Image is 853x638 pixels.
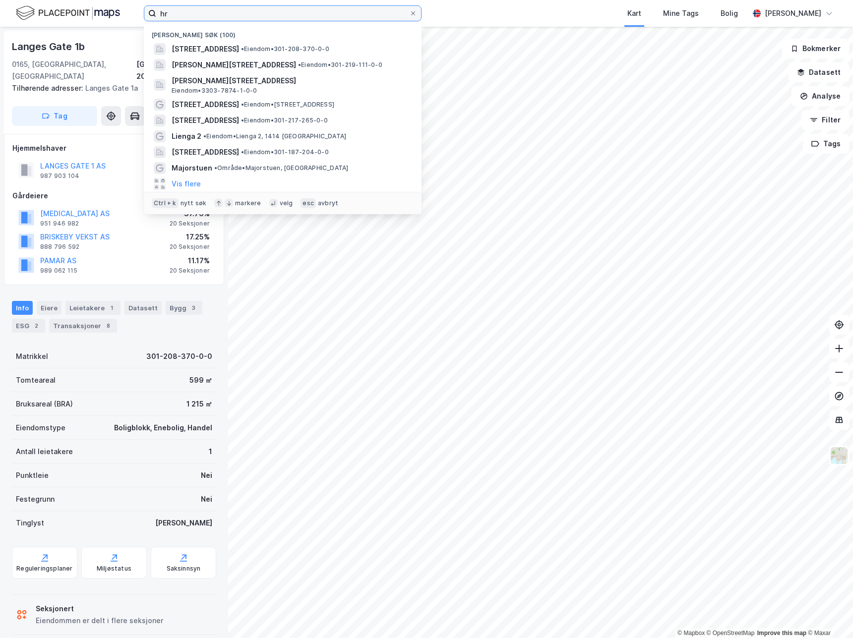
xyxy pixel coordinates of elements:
button: Tags [803,134,849,154]
div: Bruksareal (BRA) [16,398,73,410]
span: • [203,132,206,140]
span: Eiendom • Lienga 2, 1414 [GEOGRAPHIC_DATA] [203,132,346,140]
div: 599 ㎡ [189,374,212,386]
div: Eiere [37,301,61,315]
div: 989 062 115 [40,267,77,275]
span: Eiendom • 301-217-265-0-0 [241,116,328,124]
div: Miljøstatus [97,565,131,573]
div: 20 Seksjoner [170,243,210,251]
div: Bolig [721,7,738,19]
div: 301-208-370-0-0 [146,350,212,362]
div: Kontrollprogram for chat [803,590,853,638]
div: nytt søk [181,199,207,207]
div: markere [235,199,261,207]
div: [PERSON_NAME] [765,7,821,19]
span: [STREET_ADDRESS] [172,115,239,126]
div: Seksjonert [36,603,163,615]
div: Reguleringsplaner [16,565,72,573]
div: Bygg [166,301,202,315]
div: 17.25% [170,231,210,243]
div: 1 215 ㎡ [186,398,212,410]
div: Punktleie [16,469,49,481]
button: Analyse [792,86,849,106]
button: Datasett [789,62,849,82]
div: Langes Gate 1a [12,82,208,94]
div: velg [280,199,293,207]
div: ESG [12,319,45,333]
span: • [241,101,244,108]
div: avbryt [318,199,338,207]
div: Antall leietakere [16,446,73,458]
span: Lienga 2 [172,130,201,142]
span: • [298,61,301,68]
span: [PERSON_NAME][STREET_ADDRESS] [172,59,296,71]
span: Område • Majorstuen, [GEOGRAPHIC_DATA] [214,164,348,172]
div: [GEOGRAPHIC_DATA], 208/370 [136,58,216,82]
div: 0165, [GEOGRAPHIC_DATA], [GEOGRAPHIC_DATA] [12,58,136,82]
a: OpenStreetMap [707,630,755,637]
div: 888 796 592 [40,243,79,251]
div: Ctrl + k [152,198,179,208]
button: Bokmerker [782,39,849,58]
span: [PERSON_NAME][STREET_ADDRESS] [172,75,410,87]
div: Eiendommen er delt i flere seksjoner [36,615,163,627]
span: Eiendom • 3303-7874-1-0-0 [172,87,257,95]
div: Langes Gate 1b [12,39,87,55]
input: Søk på adresse, matrikkel, gårdeiere, leietakere eller personer [156,6,409,21]
div: Eiendomstype [16,422,65,434]
div: 987 903 104 [40,172,79,180]
span: [STREET_ADDRESS] [172,43,239,55]
div: Kart [627,7,641,19]
div: Leietakere [65,301,121,315]
div: Nei [201,469,212,481]
span: • [241,116,244,124]
div: 20 Seksjoner [170,220,210,228]
div: Gårdeiere [12,190,216,202]
div: 951 946 982 [40,220,79,228]
button: Vis flere [172,178,201,190]
div: Tomteareal [16,374,56,386]
span: • [241,148,244,156]
div: Boligblokk, Enebolig, Handel [114,422,212,434]
div: Datasett [124,301,162,315]
div: [PERSON_NAME] søk (100) [144,23,422,41]
span: Eiendom • 301-219-111-0-0 [298,61,382,69]
div: 3 [188,303,198,313]
img: Z [830,446,849,465]
span: [STREET_ADDRESS] [172,146,239,158]
div: 20 Seksjoner [170,267,210,275]
span: Eiendom • 301-208-370-0-0 [241,45,329,53]
span: • [241,45,244,53]
span: Majorstuen [172,162,212,174]
span: Eiendom • 301-187-204-0-0 [241,148,329,156]
div: 2 [31,321,41,331]
div: Nei [201,493,212,505]
div: 1 [209,446,212,458]
div: Saksinnsyn [167,565,201,573]
span: Tilhørende adresser: [12,84,85,92]
div: [PERSON_NAME] [155,517,212,529]
div: 8 [103,321,113,331]
div: esc [301,198,316,208]
div: 1 [107,303,117,313]
img: logo.f888ab2527a4732fd821a326f86c7f29.svg [16,4,120,22]
a: Improve this map [757,630,806,637]
div: Festegrunn [16,493,55,505]
span: Eiendom • [STREET_ADDRESS] [241,101,334,109]
div: Hjemmelshaver [12,142,216,154]
div: Tinglyst [16,517,44,529]
iframe: Chat Widget [803,590,853,638]
div: Info [12,301,33,315]
div: Mine Tags [663,7,699,19]
span: • [214,164,217,172]
button: Tag [12,106,97,126]
button: Filter [801,110,849,130]
a: Mapbox [677,630,705,637]
div: 11.17% [170,255,210,267]
span: [STREET_ADDRESS] [172,99,239,111]
div: Matrikkel [16,350,48,362]
div: Transaksjoner [49,319,117,333]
